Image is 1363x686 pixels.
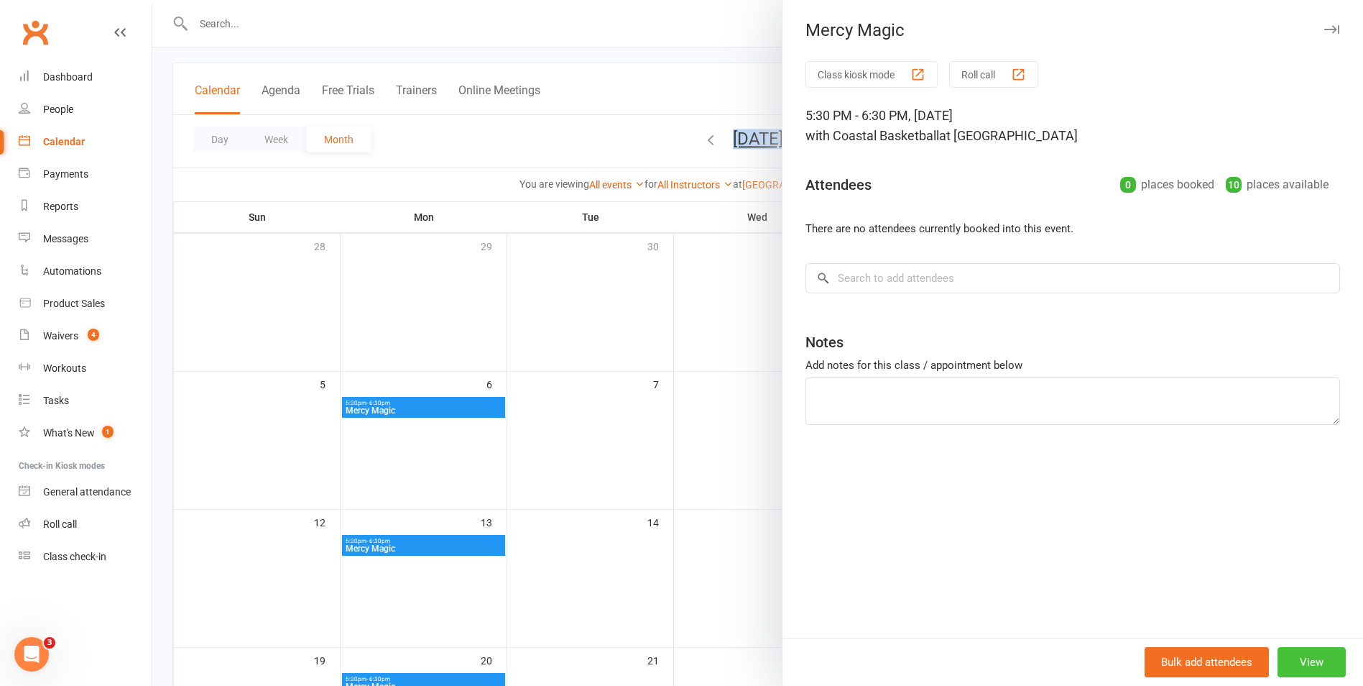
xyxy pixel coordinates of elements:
a: Tasks [19,385,152,417]
div: Reports [43,201,78,212]
a: Automations [19,255,152,288]
a: Messages [19,223,152,255]
div: Class check-in [43,551,106,562]
span: at [GEOGRAPHIC_DATA] [939,128,1078,143]
input: Search to add attendees [805,263,1340,293]
div: Notes [805,332,844,352]
div: 10 [1226,177,1242,193]
div: 5:30 PM - 6:30 PM, [DATE] [805,106,1340,146]
button: Bulk add attendees [1145,647,1269,677]
div: Payments [43,168,88,180]
div: Dashboard [43,71,93,83]
div: Add notes for this class / appointment below [805,357,1340,374]
div: Calendar [43,136,85,147]
a: People [19,93,152,126]
a: Dashboard [19,61,152,93]
button: Roll call [949,61,1038,88]
div: places available [1226,175,1329,195]
button: View [1277,647,1346,677]
a: Product Sales [19,288,152,320]
div: Automations [43,265,101,277]
a: Payments [19,158,152,191]
div: Waivers [43,330,78,342]
div: Workouts [43,362,86,374]
div: Product Sales [43,298,105,309]
a: What's New1 [19,417,152,449]
div: Messages [43,233,88,244]
div: places booked [1120,175,1214,195]
span: with Coastal Basketball [805,128,939,143]
button: Class kiosk mode [805,61,938,88]
li: There are no attendees currently booked into this event. [805,220,1340,237]
a: Calendar [19,126,152,158]
a: Class kiosk mode [19,541,152,573]
iframe: Intercom live chat [14,637,49,672]
div: People [43,104,73,115]
span: 3 [44,637,55,649]
div: Roll call [43,518,77,530]
div: Attendees [805,175,872,195]
span: 1 [102,426,114,438]
div: What's New [43,427,95,439]
a: Reports [19,191,152,223]
span: 4 [88,329,99,341]
a: Workouts [19,352,152,385]
div: 0 [1120,177,1136,193]
div: General attendance [43,486,131,498]
div: Mercy Magic [782,20,1363,40]
a: Clubworx [17,14,53,50]
a: General attendance kiosk mode [19,476,152,508]
a: Waivers 4 [19,320,152,352]
div: Tasks [43,395,69,406]
a: Roll call [19,508,152,541]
